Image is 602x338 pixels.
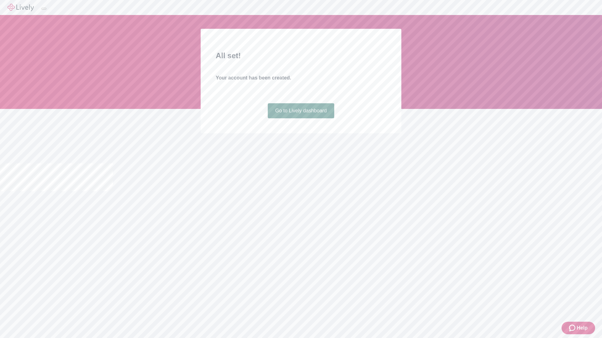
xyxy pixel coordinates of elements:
[216,50,386,61] h2: All set!
[562,322,595,334] button: Zendesk support iconHelp
[41,8,46,10] button: Log out
[8,4,34,11] img: Lively
[569,324,577,332] svg: Zendesk support icon
[577,324,588,332] span: Help
[216,74,386,82] h4: Your account has been created.
[268,103,335,118] a: Go to Lively dashboard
